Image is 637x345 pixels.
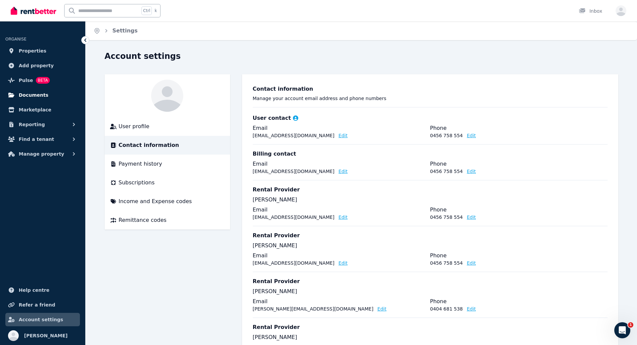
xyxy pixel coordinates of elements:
span: Remittance codes [119,216,167,224]
button: Reporting [5,118,80,131]
button: Edit [338,214,347,221]
p: Manage your account email address and phone numbers [253,95,608,102]
legend: Phone [430,160,608,168]
span: Pulse [19,76,33,84]
span: Find a tenant [19,135,54,143]
span: Income and Expense codes [119,197,192,205]
span: Refer a friend [19,301,55,309]
p: 0456 758 554 [430,214,463,221]
span: Properties [19,47,46,55]
p: 0456 758 554 [430,132,463,139]
button: Edit [338,168,347,175]
h3: Rental Provider [253,186,300,194]
button: Manage property [5,147,80,161]
button: Edit [467,260,476,266]
p: [EMAIL_ADDRESS][DOMAIN_NAME] [253,168,335,175]
span: User profile [119,122,149,131]
img: RentBetter [11,6,56,16]
legend: Email [253,206,430,214]
button: Edit [338,260,347,266]
iframe: Intercom live chat [614,322,630,338]
span: Contact information [119,141,179,149]
button: Edit [467,132,476,139]
nav: Breadcrumb [86,21,146,40]
span: Documents [19,91,48,99]
h3: Contact information [253,85,608,93]
a: Properties [5,44,80,58]
span: 1 [628,322,633,328]
button: Edit [338,132,347,139]
h3: Billing contact [253,150,296,158]
a: Settings [112,27,138,34]
span: Account settings [19,316,63,324]
a: Help centre [5,283,80,297]
span: BETA [36,77,50,84]
p: [PERSON_NAME] [253,242,608,250]
a: Documents [5,88,80,102]
legend: Email [253,297,430,306]
span: Subscriptions [119,179,155,187]
a: Subscriptions [110,179,225,187]
p: [PERSON_NAME] [253,196,608,204]
span: Reporting [19,120,45,128]
p: 0456 758 554 [430,168,463,175]
span: Ctrl [141,6,152,15]
legend: Phone [430,297,608,306]
h1: Account settings [105,51,181,62]
a: Refer a friend [5,298,80,312]
legend: Email [253,160,430,168]
legend: Phone [430,124,608,132]
div: Inbox [579,8,602,14]
a: Contact information [110,141,225,149]
a: Remittance codes [110,216,225,224]
button: Edit [378,306,387,312]
a: Income and Expense codes [110,197,225,205]
span: Add property [19,62,54,70]
a: Add property [5,59,80,72]
p: 0456 758 554 [430,260,463,266]
p: [PERSON_NAME] [253,333,608,341]
h3: Rental Provider [253,323,300,331]
p: [EMAIL_ADDRESS][DOMAIN_NAME] [253,132,335,139]
p: [PERSON_NAME][EMAIL_ADDRESS][DOMAIN_NAME] [253,306,374,312]
a: Account settings [5,313,80,326]
span: Marketplace [19,106,51,114]
p: 0404 681 538 [430,306,463,312]
span: Payment history [119,160,162,168]
button: Edit [467,306,476,312]
a: Marketplace [5,103,80,116]
p: [EMAIL_ADDRESS][DOMAIN_NAME] [253,214,335,221]
p: [EMAIL_ADDRESS][DOMAIN_NAME] [253,260,335,266]
span: [PERSON_NAME] [24,332,68,340]
h3: Rental Provider [253,232,300,240]
p: [PERSON_NAME] [253,287,608,295]
button: Edit [467,168,476,175]
legend: Email [253,252,430,260]
legend: Phone [430,206,608,214]
button: Edit [467,214,476,221]
a: Payment history [110,160,225,168]
span: k [154,8,157,13]
a: PulseBETA [5,74,80,87]
span: Manage property [19,150,64,158]
h3: Rental Provider [253,277,300,285]
span: ORGANISE [5,37,26,41]
h3: User contact [253,114,291,122]
legend: Email [253,124,430,132]
span: Help centre [19,286,49,294]
legend: Phone [430,252,608,260]
a: User profile [110,122,225,131]
button: Find a tenant [5,133,80,146]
